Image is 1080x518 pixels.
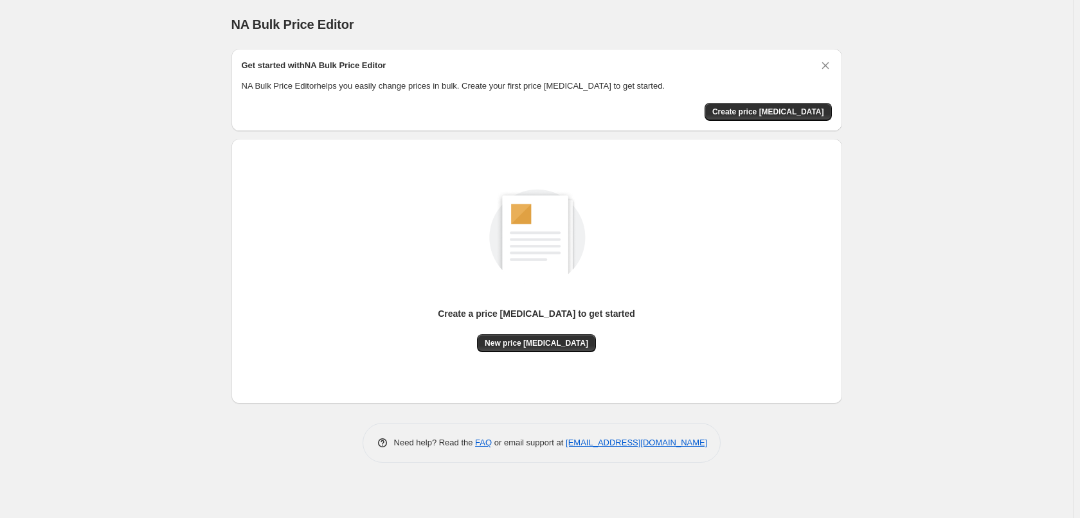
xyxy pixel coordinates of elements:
button: Dismiss card [819,59,832,72]
p: Create a price [MEDICAL_DATA] to get started [438,307,635,320]
button: Create price change job [705,103,832,121]
span: NA Bulk Price Editor [231,17,354,31]
a: FAQ [475,438,492,447]
span: Create price [MEDICAL_DATA] [712,107,824,117]
span: or email support at [492,438,566,447]
p: NA Bulk Price Editor helps you easily change prices in bulk. Create your first price [MEDICAL_DAT... [242,80,832,93]
h2: Get started with NA Bulk Price Editor [242,59,386,72]
span: Need help? Read the [394,438,476,447]
button: New price [MEDICAL_DATA] [477,334,596,352]
span: New price [MEDICAL_DATA] [485,338,588,348]
a: [EMAIL_ADDRESS][DOMAIN_NAME] [566,438,707,447]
